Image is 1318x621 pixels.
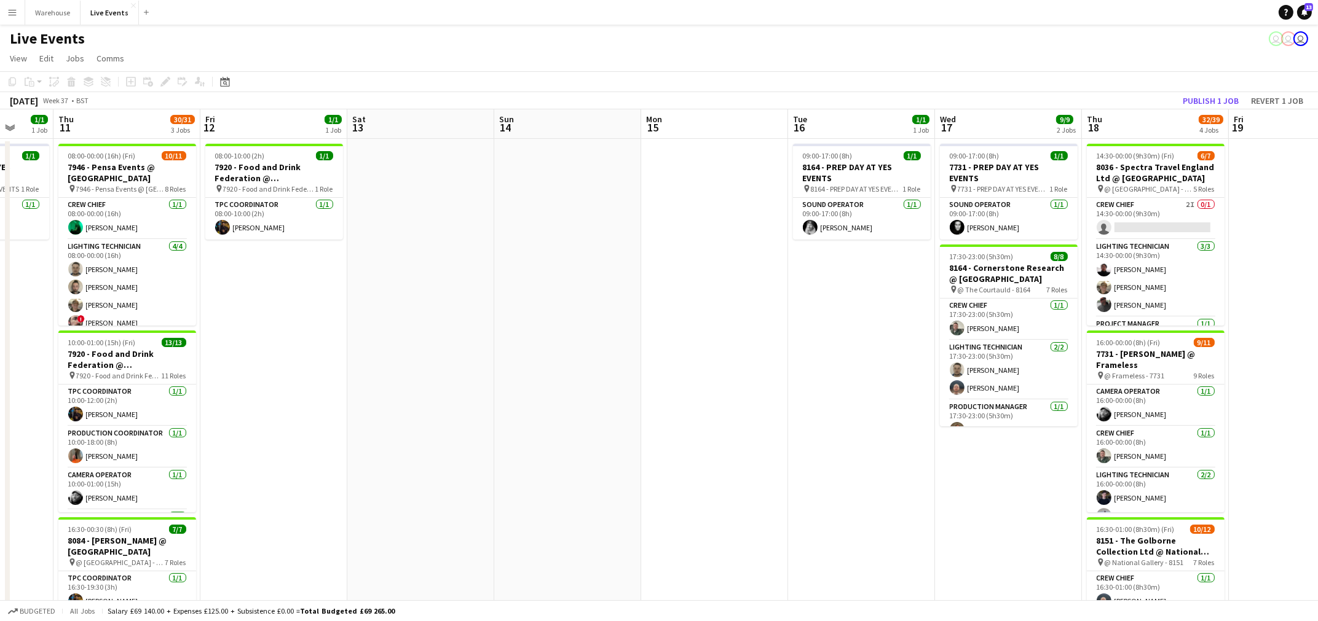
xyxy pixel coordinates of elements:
[1304,3,1313,11] span: 13
[1178,93,1244,109] button: Publish 1 job
[5,50,32,66] a: View
[6,604,57,618] button: Budgeted
[108,606,395,615] div: Salary £69 140.00 + Expenses £125.00 + Subsistence £0.00 =
[1297,5,1312,20] a: 13
[1281,31,1296,46] app-user-avatar: Technical Department
[10,53,27,64] span: View
[300,606,395,615] span: Total Budgeted £69 265.00
[34,50,58,66] a: Edit
[76,96,89,105] div: BST
[92,50,129,66] a: Comms
[20,607,55,615] span: Budgeted
[10,95,38,107] div: [DATE]
[68,606,97,615] span: All jobs
[25,1,81,25] button: Warehouse
[39,53,53,64] span: Edit
[1269,31,1284,46] app-user-avatar: Ollie Rolfe
[81,1,139,25] button: Live Events
[61,50,89,66] a: Jobs
[10,29,85,48] h1: Live Events
[97,53,124,64] span: Comms
[1246,93,1308,109] button: Revert 1 job
[66,53,84,64] span: Jobs
[1293,31,1308,46] app-user-avatar: Technical Department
